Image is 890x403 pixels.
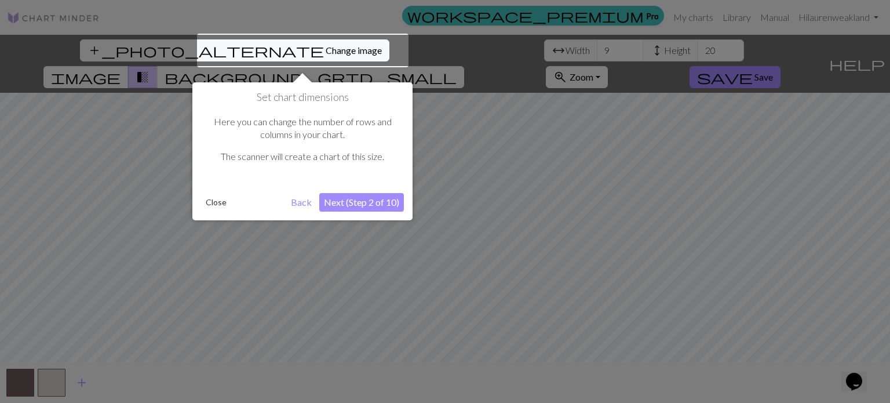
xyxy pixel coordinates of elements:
p: The scanner will create a chart of this size. [207,150,398,163]
p: Here you can change the number of rows and columns in your chart. [207,115,398,141]
button: Back [286,193,316,212]
div: Set chart dimensions [192,82,413,220]
button: Next (Step 2 of 10) [319,193,404,212]
button: Close [201,194,231,211]
h1: Set chart dimensions [201,91,404,104]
